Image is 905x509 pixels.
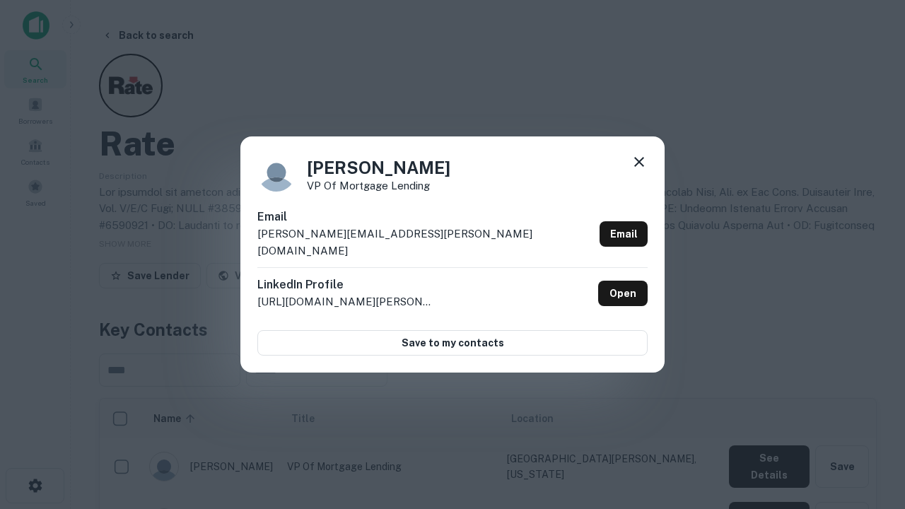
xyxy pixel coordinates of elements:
a: Email [600,221,648,247]
img: 9c8pery4andzj6ohjkjp54ma2 [257,153,296,192]
h4: [PERSON_NAME] [307,155,450,180]
p: [URL][DOMAIN_NAME][PERSON_NAME] [257,293,434,310]
h6: LinkedIn Profile [257,276,434,293]
p: VP of Mortgage Lending [307,180,450,191]
iframe: Chat Widget [834,351,905,419]
h6: Email [257,209,594,226]
button: Save to my contacts [257,330,648,356]
a: Open [598,281,648,306]
p: [PERSON_NAME][EMAIL_ADDRESS][PERSON_NAME][DOMAIN_NAME] [257,226,594,259]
